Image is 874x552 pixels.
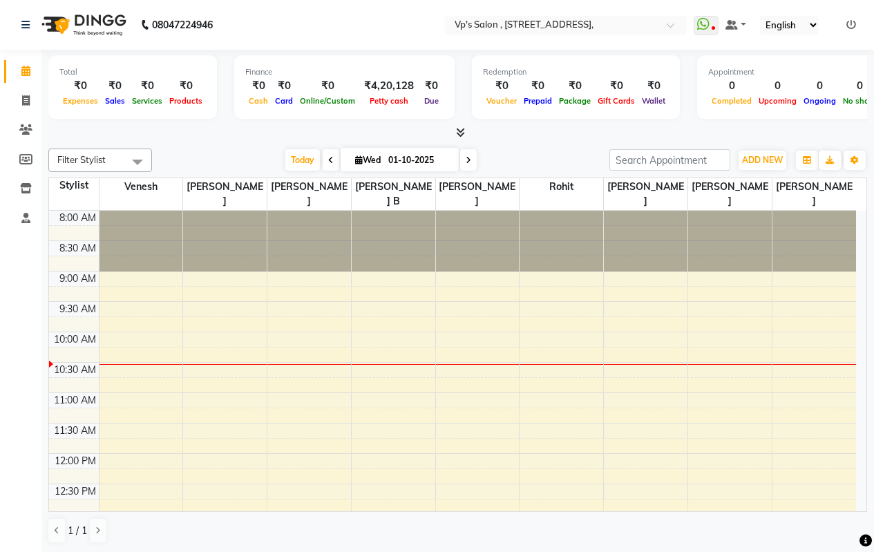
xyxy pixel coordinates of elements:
div: ₹0 [555,78,594,94]
span: [PERSON_NAME] b [352,178,435,210]
div: ₹0 [102,78,129,94]
span: Sales [102,96,129,106]
span: Cash [245,96,272,106]
div: 8:30 AM [57,241,99,256]
span: Voucher [483,96,520,106]
span: [PERSON_NAME] [772,178,856,210]
div: 12:30 PM [52,484,99,499]
span: [PERSON_NAME] [436,178,520,210]
input: Search Appointment [609,149,730,171]
div: 0 [708,78,755,94]
span: [PERSON_NAME] [604,178,687,210]
span: Products [166,96,206,106]
div: Stylist [49,178,99,193]
div: 9:30 AM [57,302,99,316]
span: Wallet [638,96,669,106]
span: Today [285,149,320,171]
img: logo [35,6,130,44]
div: 9:00 AM [57,272,99,286]
span: Package [555,96,594,106]
button: ADD NEW [739,151,786,170]
span: ADD NEW [742,155,783,165]
div: Finance [245,66,444,78]
div: 11:30 AM [51,423,99,438]
span: Services [129,96,166,106]
span: Expenses [59,96,102,106]
div: 10:00 AM [51,332,99,347]
span: Prepaid [520,96,555,106]
input: 2025-10-01 [384,150,453,171]
div: 0 [755,78,800,94]
span: Online/Custom [296,96,359,106]
span: Ongoing [800,96,839,106]
span: [PERSON_NAME] [183,178,267,210]
span: Venesh [99,178,183,196]
span: rohit [520,178,603,196]
span: Wed [352,155,384,165]
div: 10:30 AM [51,363,99,377]
div: ₹0 [245,78,272,94]
b: 08047224946 [152,6,213,44]
div: 8:00 AM [57,211,99,225]
div: Total [59,66,206,78]
div: ₹0 [638,78,669,94]
span: 1 / 1 [68,524,87,538]
div: ₹0 [296,78,359,94]
div: ₹4,20,128 [359,78,419,94]
span: Card [272,96,296,106]
div: Redemption [483,66,669,78]
span: Petty cash [366,96,412,106]
div: ₹0 [483,78,520,94]
div: ₹0 [272,78,296,94]
span: Upcoming [755,96,800,106]
span: Completed [708,96,755,106]
div: 12:00 PM [52,454,99,468]
span: Gift Cards [594,96,638,106]
div: ₹0 [59,78,102,94]
div: ₹0 [166,78,206,94]
span: Filter Stylist [57,154,106,165]
div: 11:00 AM [51,393,99,408]
div: ₹0 [594,78,638,94]
div: 0 [800,78,839,94]
span: Due [421,96,442,106]
div: ₹0 [419,78,444,94]
div: ₹0 [129,78,166,94]
div: ₹0 [520,78,555,94]
span: [PERSON_NAME] [688,178,772,210]
span: [PERSON_NAME] [267,178,351,210]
